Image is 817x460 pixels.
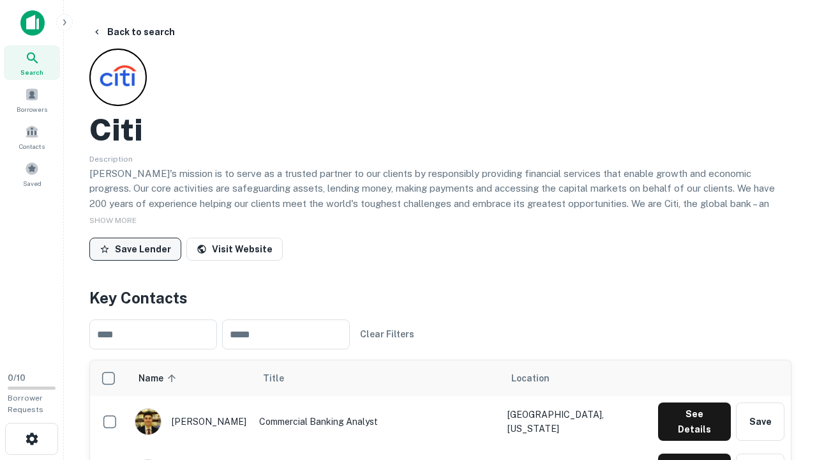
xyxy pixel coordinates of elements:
button: Save [736,402,784,441]
a: Contacts [4,119,60,154]
td: [GEOGRAPHIC_DATA], [US_STATE] [501,396,652,447]
span: Description [89,155,133,164]
span: 0 / 10 [8,373,26,383]
td: Commercial Banking Analyst [253,396,501,447]
a: Borrowers [4,82,60,117]
p: [PERSON_NAME]'s mission is to serve as a trusted partner to our clients by responsibly providing ... [89,166,791,241]
iframe: Chat Widget [753,358,817,419]
th: Name [128,360,253,396]
button: Back to search [87,20,180,43]
span: Title [263,371,301,386]
h2: Citi [89,111,143,148]
a: Visit Website [186,238,283,261]
h4: Key Contacts [89,286,791,309]
button: See Details [658,402,731,441]
span: SHOW MORE [89,216,137,225]
img: 1753279374948 [135,409,161,434]
span: Location [511,371,550,386]
button: Clear Filters [355,323,419,346]
span: Name [139,371,180,386]
div: [PERSON_NAME] [135,408,246,435]
img: capitalize-icon.png [20,10,45,36]
span: Search [20,67,43,77]
span: Saved [23,178,41,188]
th: Title [253,360,501,396]
button: Save Lender [89,238,181,261]
span: Contacts [19,141,45,151]
span: Borrower Requests [8,394,43,414]
th: Location [501,360,652,396]
a: Saved [4,157,60,191]
a: Search [4,45,60,80]
span: Borrowers [17,104,47,114]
